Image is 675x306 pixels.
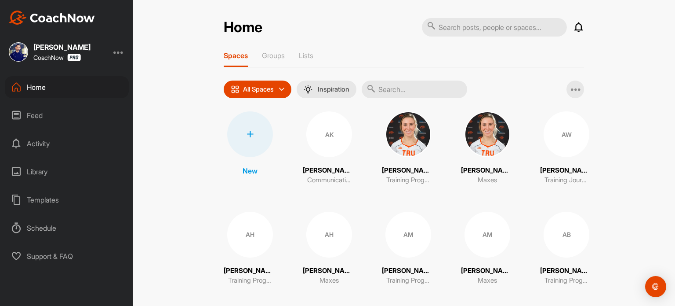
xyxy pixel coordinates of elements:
[319,276,339,286] p: Maxes
[465,111,510,157] img: square_935a7fdb7cd782f5e7af16da9dd1d05a.jpg
[303,166,356,176] p: [PERSON_NAME]
[303,212,356,286] a: AH[PERSON_NAME]Maxes
[478,276,497,286] p: Maxes
[544,175,588,185] p: Training Journal / Program
[303,266,356,276] p: [PERSON_NAME]
[645,276,666,297] div: Open Intercom Messenger
[544,276,588,286] p: Training Program
[306,111,352,157] div: AK
[386,175,430,185] p: Training Program / Journal
[385,111,431,157] img: square_935a7fdb7cd782f5e7af16da9dd1d05a.jpg
[224,19,262,36] h2: Home
[303,111,356,185] a: AK[PERSON_NAME]Communication
[306,212,352,258] div: AH
[9,11,95,25] img: CoachNow
[33,44,91,51] div: [PERSON_NAME]
[540,166,593,176] p: [PERSON_NAME]
[382,111,435,185] a: [PERSON_NAME]Training Program / Journal
[461,212,514,286] a: AM[PERSON_NAME]Maxes
[540,111,593,185] a: AW[PERSON_NAME]Training Journal / Program
[461,266,514,276] p: [PERSON_NAME]
[304,85,312,94] img: menuIcon
[362,81,467,98] input: Search...
[478,175,497,185] p: Maxes
[228,276,272,286] p: Training Program / Journal
[224,266,276,276] p: [PERSON_NAME]
[5,133,129,155] div: Activity
[461,166,514,176] p: [PERSON_NAME]
[5,245,129,267] div: Support & FAQ
[67,54,81,61] img: CoachNow Pro
[5,104,129,126] div: Feed
[262,51,285,60] p: Groups
[382,266,435,276] p: [PERSON_NAME]
[382,212,435,286] a: AM[PERSON_NAME]Training Program / Journal
[9,42,28,62] img: square_5a37a61ad57ae00e7fcfcc49d731167f.jpg
[307,175,351,185] p: Communication
[5,76,129,98] div: Home
[231,85,240,94] img: icon
[224,51,248,60] p: Spaces
[465,212,510,258] div: AM
[5,217,129,239] div: Schedule
[461,111,514,185] a: [PERSON_NAME]Maxes
[382,166,435,176] p: [PERSON_NAME]
[5,161,129,183] div: Library
[544,212,589,258] div: AB
[243,86,274,93] p: All Spaces
[385,212,431,258] div: AM
[299,51,313,60] p: Lists
[224,212,276,286] a: AH[PERSON_NAME]Training Program / Journal
[243,166,258,176] p: New
[318,86,349,93] p: Inspiration
[33,54,81,61] div: CoachNow
[540,266,593,276] p: [PERSON_NAME]
[422,18,567,37] input: Search posts, people or spaces...
[544,111,589,157] div: AW
[5,189,129,211] div: Templates
[227,212,273,258] div: AH
[540,212,593,286] a: AB[PERSON_NAME]Training Program
[386,276,430,286] p: Training Program / Journal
